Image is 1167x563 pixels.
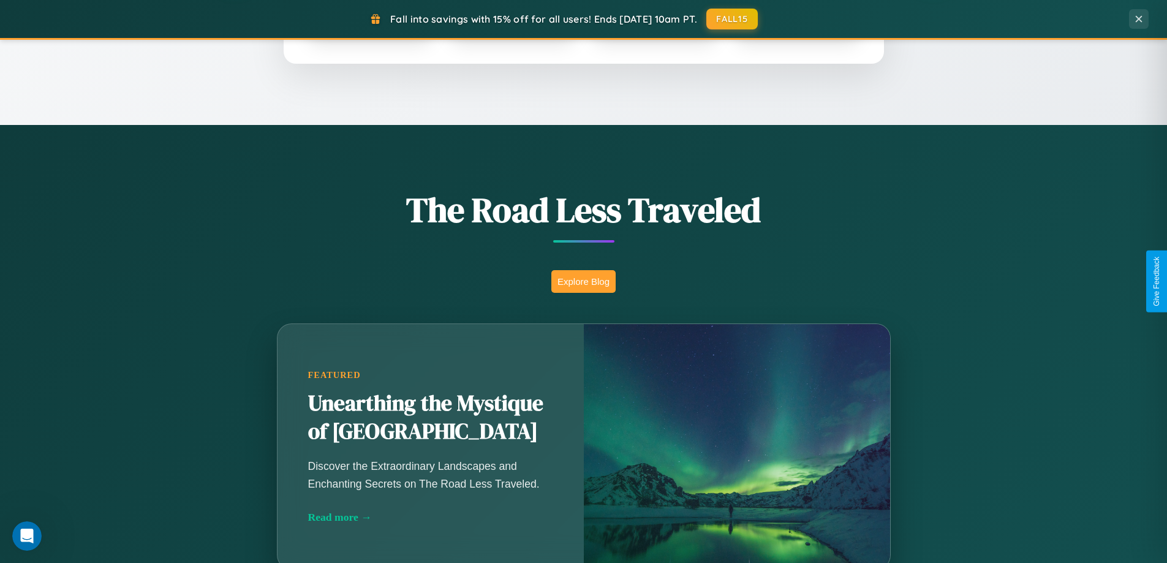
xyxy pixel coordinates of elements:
h2: Unearthing the Mystique of [GEOGRAPHIC_DATA] [308,390,553,446]
button: Explore Blog [551,270,616,293]
div: Featured [308,370,553,380]
h1: The Road Less Traveled [216,186,951,233]
div: Give Feedback [1152,257,1161,306]
button: FALL15 [706,9,758,29]
span: Fall into savings with 15% off for all users! Ends [DATE] 10am PT. [390,13,697,25]
p: Discover the Extraordinary Landscapes and Enchanting Secrets on The Road Less Traveled. [308,458,553,492]
div: Read more → [308,511,553,524]
iframe: Intercom live chat [12,521,42,551]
